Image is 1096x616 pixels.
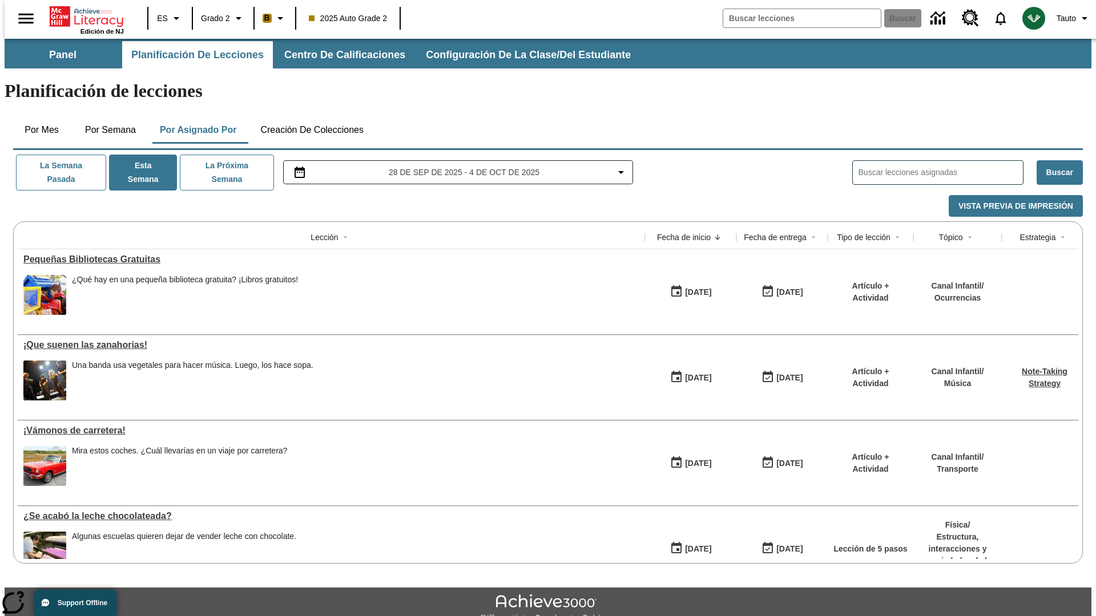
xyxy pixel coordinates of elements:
span: Tauto [1057,13,1076,25]
div: Mira estos coches. ¿Cuál llevarías en un viaje por carretera? [72,446,287,456]
div: [DATE] [685,542,711,556]
div: Lección [311,232,338,243]
div: ¡Vámonos de carretera! [23,425,639,436]
div: [DATE] [776,371,803,385]
button: Esta semana [109,155,177,191]
span: Configuración de la clase/del estudiante [426,48,631,62]
p: Transporte [932,463,984,475]
div: Algunas escuelas quieren dejar de vender leche con chocolate. [72,532,296,541]
div: Subbarra de navegación [5,39,1091,68]
div: Estrategia [1020,232,1055,243]
h1: Planificación de lecciones [5,80,1091,102]
button: Creación de colecciones [251,116,373,144]
button: Buscar [1037,160,1083,185]
a: Note-Taking Strategy [1022,367,1067,388]
p: Lección de 5 pasos [833,543,907,555]
button: Sort [711,230,724,244]
button: Abrir el menú lateral [9,2,43,35]
button: Por mes [13,116,70,144]
a: ¡Vámonos de carretera!, Lecciones [23,425,639,436]
p: Estructura, interacciones y propiedades de la materia [919,531,996,579]
button: 09/28/25: Primer día en que estuvo disponible la lección [666,452,715,474]
span: 2025 Auto Grade 2 [309,13,388,25]
a: Centro de recursos, Se abrirá en una pestaña nueva. [955,3,986,34]
button: Centro de calificaciones [275,41,414,68]
div: Fecha de inicio [657,232,711,243]
button: Grado: Grado 2, Elige un grado [196,8,250,29]
button: Sort [963,230,977,244]
span: Centro de calificaciones [284,48,405,62]
p: Artículo + Actividad [833,451,908,475]
div: Fecha de entrega [744,232,807,243]
img: image [23,532,66,572]
img: avatar image [1022,7,1045,30]
div: Subbarra de navegación [5,41,641,68]
div: Portada [50,4,124,35]
button: Planificación de lecciones [122,41,273,68]
button: Por asignado por [151,116,246,144]
p: Canal Infantil / [932,451,984,463]
span: Edición de NJ [80,28,124,35]
a: Notificaciones [986,3,1016,33]
button: Por semana [76,116,145,144]
a: Pequeñas Bibliotecas Gratuitas, Lecciones [23,254,639,265]
div: Tópico [938,232,962,243]
button: 09/28/25: Último día en que podrá accederse la lección [757,452,807,474]
svg: Collapse Date Range Filter [614,165,628,179]
button: Escoja un nuevo avatar [1016,3,1052,33]
a: ¿Se acabó la leche chocolateada?, Lecciones [23,511,639,521]
div: ¿Qué hay en una pequeña biblioteca gratuita? ¡Libros gratuitos! [72,275,298,315]
img: Un niño introduce la mano en una pequeña biblioteca gratuita llena de libros. [23,275,66,315]
div: [DATE] [776,285,803,299]
div: Mira estos coches. ¿Cuál llevarías en un viaje por carretera? [72,446,287,486]
div: [DATE] [685,285,711,299]
p: Artículo + Actividad [833,366,908,390]
button: 09/28/25: Último día en que podrá accederse la lección [757,367,807,388]
button: Support Offline [34,590,116,616]
div: ¡Que suenen las zanahorias! [23,340,639,350]
input: Buscar lecciones asignadas [859,164,1023,181]
p: Canal Infantil / [932,366,984,378]
button: 10/01/25: Último día en que podrá accederse la lección [757,281,807,303]
p: Música [932,378,984,390]
button: Lenguaje: ES, Selecciona un idioma [152,8,188,29]
p: Artículo + Actividad [833,280,908,304]
button: 10/01/25: Primer día en que estuvo disponible la lección [666,281,715,303]
button: Sort [339,230,352,244]
div: [DATE] [776,456,803,471]
button: Sort [807,230,820,244]
button: Vista previa de impresión [949,195,1083,217]
p: Ocurrencias [932,292,984,304]
button: La semana pasada [16,155,106,191]
a: Portada [50,5,124,28]
div: Una banda usa vegetales para hacer música. Luego, los hace sopa. [72,360,313,370]
div: Algunas escuelas quieren dejar de vender leche con chocolate. [72,532,296,572]
p: Canal Infantil / [932,280,984,292]
div: [DATE] [685,371,711,385]
span: Planificación de lecciones [131,48,264,62]
div: [DATE] [776,542,803,556]
span: Panel [49,48,76,62]
a: Centro de información [924,3,955,34]
button: Perfil/Configuración [1052,8,1096,29]
button: Sort [1056,230,1070,244]
button: Seleccione el intervalo de fechas opción del menú [288,165,628,179]
img: Un auto Ford Mustang rojo descapotable estacionado en un suelo adoquinado delante de un campo [23,446,66,486]
a: ¡Que suenen las zanahorias!, Lecciones [23,340,639,350]
div: Pequeñas Bibliotecas Gratuitas [23,254,639,265]
div: Una banda usa vegetales para hacer música. Luego, los hace sopa. [72,360,313,400]
img: Un grupo de personas vestidas de negro toca música en un escenario. [23,360,66,400]
span: Grado 2 [201,13,230,25]
button: 09/28/25: Primer día en que estuvo disponible la lección [666,538,715,560]
div: ¿Qué hay en una pequeña biblioteca gratuita? ¡Libros gratuitos! [72,275,298,285]
button: 09/28/25: Primer día en que estuvo disponible la lección [666,367,715,388]
div: ¿Se acabó la leche chocolateada? [23,511,639,521]
span: ES [157,13,168,25]
p: Física / [919,519,996,531]
div: [DATE] [685,456,711,471]
div: Tipo de lección [837,232,890,243]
